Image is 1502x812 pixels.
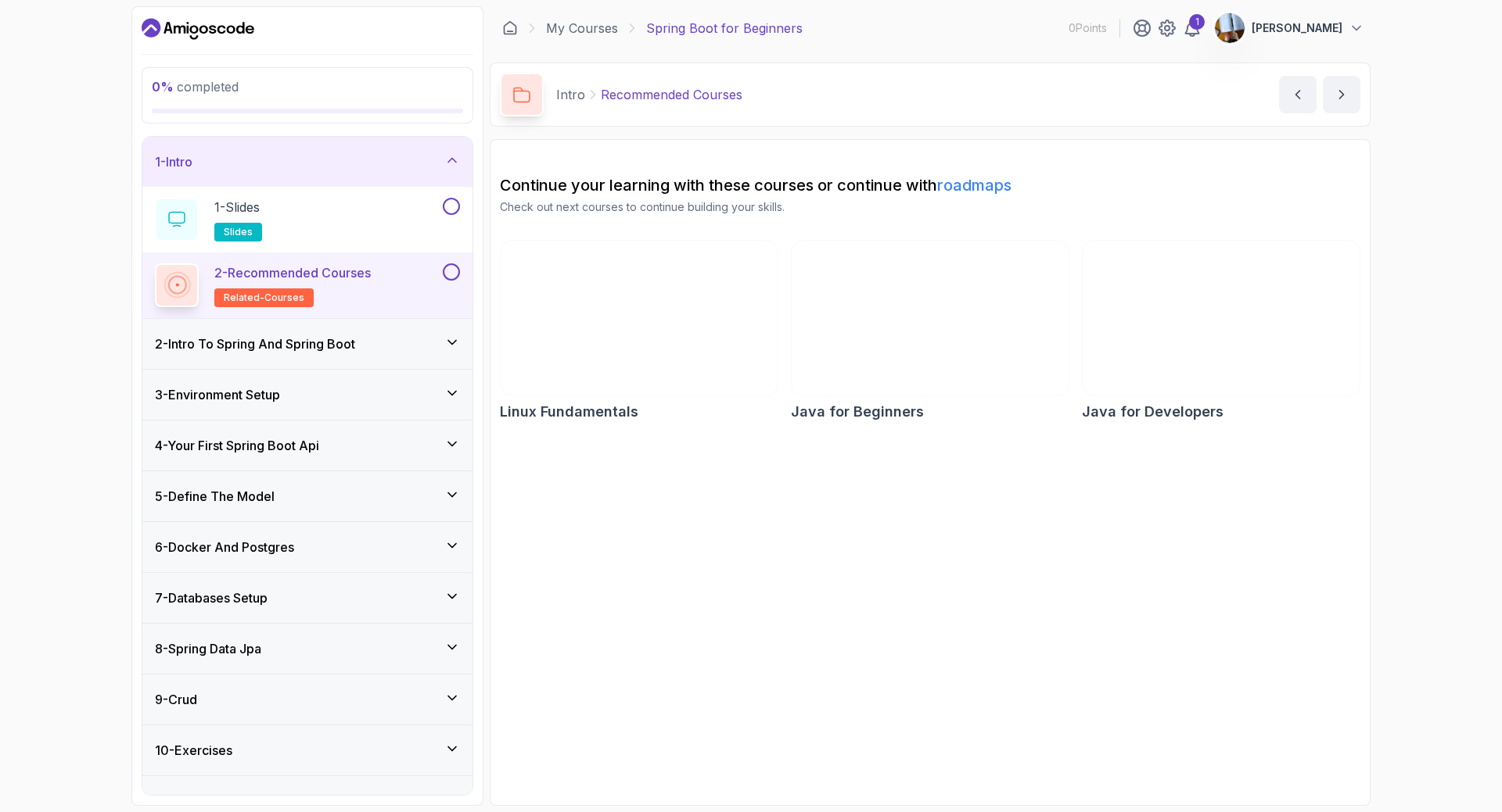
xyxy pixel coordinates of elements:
[1083,241,1360,395] img: Java for Developers card
[1215,13,1245,43] img: user profile image
[501,241,778,395] img: Linux Fundamentals card
[152,79,239,95] span: completed
[1323,76,1360,113] button: next content
[142,725,473,775] button: 10-Exercises
[224,226,253,238] span: slides
[155,198,460,241] button: 1-Slidesslides
[1279,76,1317,113] button: previous content
[142,370,473,420] button: 3-Environment Setup
[155,792,292,810] h3: 11 - Artificial Intelligence
[791,240,1069,423] a: Java for Beginners cardJava for Beginners
[152,79,174,95] span: 0 %
[155,690,197,709] h3: 9 - Crud
[1183,19,1202,38] a: 1
[500,199,1360,215] p: Check out next courses to continue building your skills.
[142,674,473,724] button: 9-Crud
[214,263,371,282] p: 2 - Recommended Courses
[155,487,275,506] h3: 5 - Define The Model
[142,420,473,470] button: 4-Your First Spring Boot Api
[142,573,473,623] button: 7-Databases Setup
[1082,240,1360,423] a: Java for Developers cardJava for Developers
[155,334,355,353] h3: 2 - Intro To Spring And Spring Boot
[214,198,260,216] p: 1 - Slides
[142,471,473,521] button: 5-Define The Model
[142,319,473,369] button: 2-Intro To Spring And Spring Boot
[155,152,192,171] h3: 1 - Intro
[500,240,778,423] a: Linux Fundamentals cardLinux Fundamentals
[1214,13,1364,44] button: user profile image[PERSON_NAME]
[792,241,1069,395] img: Java for Beginners card
[155,263,460,307] button: 2-Recommended Coursesrelated-courses
[142,16,254,41] a: Dashboard
[142,137,473,187] button: 1-Intro
[155,538,294,556] h3: 6 - Docker And Postgres
[142,624,473,674] button: 8-Spring Data Jpa
[556,85,585,104] p: Intro
[646,19,803,38] p: Spring Boot for Beginners
[791,401,924,423] h2: Java for Beginners
[1069,20,1107,36] p: 0 Points
[500,401,638,423] h2: Linux Fundamentals
[546,19,618,38] a: My Courses
[155,385,280,404] h3: 3 - Environment Setup
[155,436,319,455] h3: 4 - Your First Spring Boot Api
[502,20,518,36] a: Dashboard
[142,522,473,572] button: 6-Docker And Postgres
[1082,401,1224,423] h2: Java for Developers
[500,174,1360,196] h2: Continue your learning with these courses or continue with
[155,639,261,658] h3: 8 - Spring Data Jpa
[1189,14,1205,30] div: 1
[601,85,742,104] p: Recommended Courses
[155,741,232,760] h3: 10 - Exercises
[937,176,1012,195] a: roadmaps
[155,588,268,607] h3: 7 - Databases Setup
[224,292,304,304] span: related-courses
[1252,20,1342,36] p: [PERSON_NAME]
